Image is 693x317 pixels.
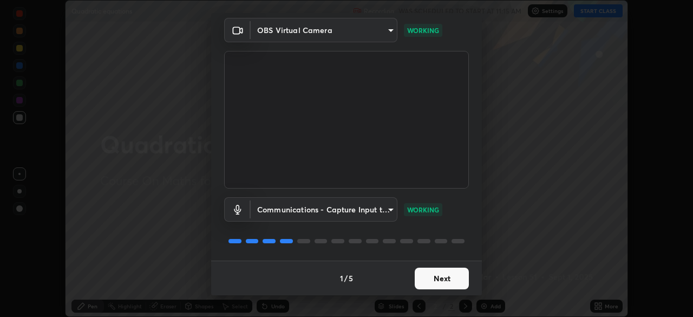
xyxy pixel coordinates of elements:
p: WORKING [407,205,439,215]
h4: 1 [340,273,343,284]
p: WORKING [407,25,439,35]
div: OBS Virtual Camera [251,197,397,222]
button: Next [415,268,469,289]
h4: / [344,273,348,284]
div: OBS Virtual Camera [251,18,397,42]
h4: 5 [349,273,353,284]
